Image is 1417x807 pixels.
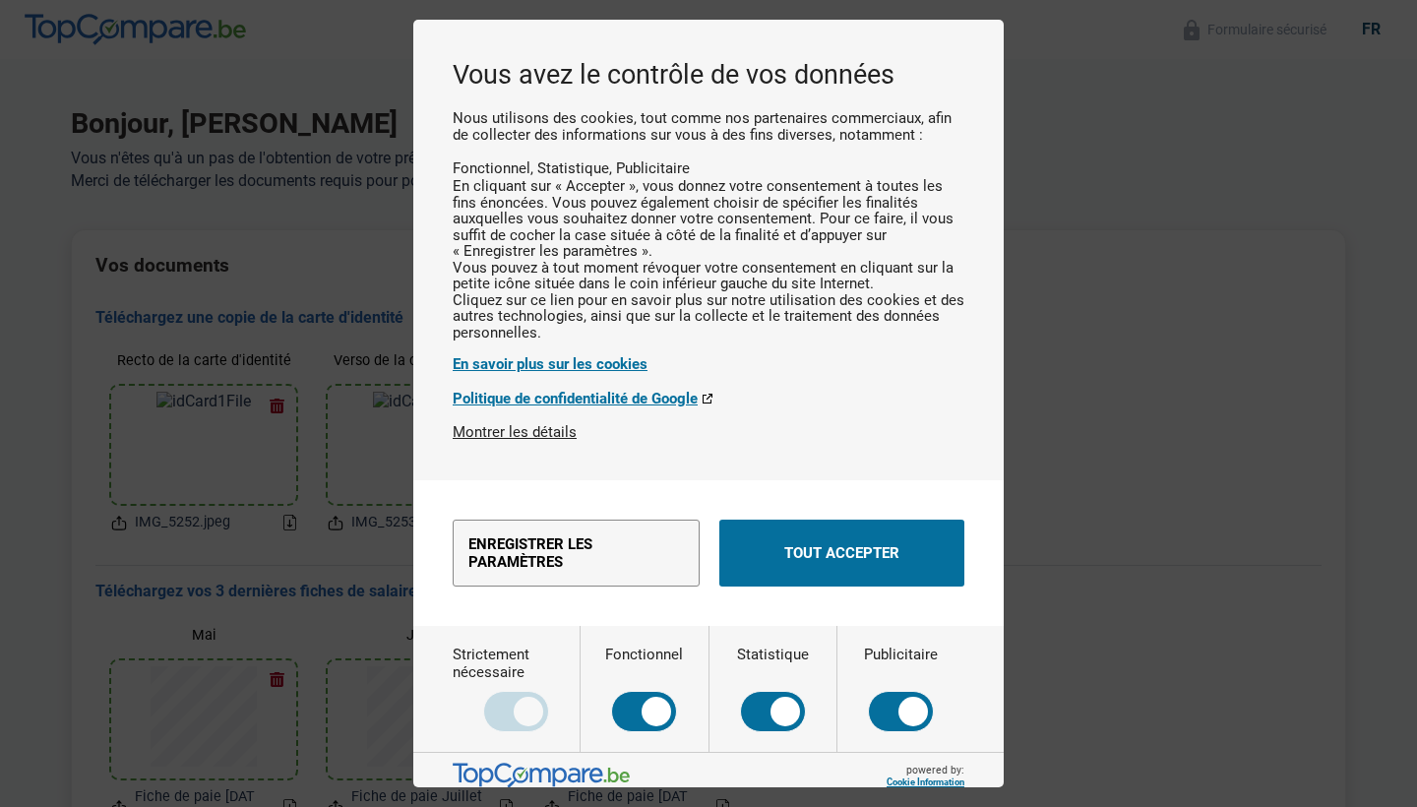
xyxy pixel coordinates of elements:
label: Publicitaire [864,646,938,732]
div: Nous utilisons des cookies, tout comme nos partenaires commerciaux, afin de collecter des informa... [453,110,964,423]
button: Montrer les détails [453,423,577,441]
div: menu [413,480,1004,626]
img: logo [453,763,630,788]
label: Statistique [737,646,809,732]
label: Strictement nécessaire [453,646,580,732]
li: Statistique [537,159,616,177]
button: Enregistrer les paramètres [453,520,700,587]
label: Fonctionnel [605,646,683,732]
li: Publicitaire [616,159,690,177]
span: powered by: [887,764,964,787]
button: Tout accepter [719,520,964,587]
h2: Vous avez le contrôle de vos données [453,59,964,91]
a: Cookie Information [887,776,964,787]
li: Fonctionnel [453,159,537,177]
a: En savoir plus sur les cookies [453,355,964,373]
a: Politique de confidentialité de Google [453,390,964,407]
